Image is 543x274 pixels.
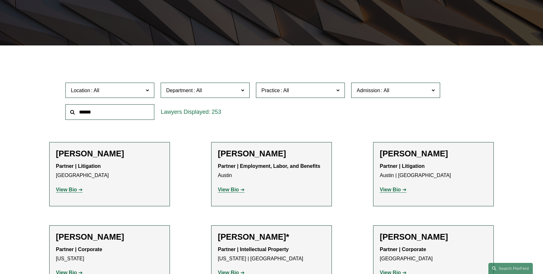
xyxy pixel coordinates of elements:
[218,187,239,192] strong: View Bio
[261,88,280,93] span: Practice
[56,187,77,192] strong: View Bio
[218,163,320,169] strong: Partner | Employment, Labor, and Benefits
[71,88,90,93] span: Location
[218,162,325,180] p: Austin
[56,187,83,192] a: View Bio
[56,163,101,169] strong: Partner | Litigation
[56,162,163,180] p: [GEOGRAPHIC_DATA]
[218,247,289,252] strong: Partner | Intellectual Property
[357,88,380,93] span: Admission
[166,88,193,93] span: Department
[380,232,487,242] h2: [PERSON_NAME]
[380,149,487,159] h2: [PERSON_NAME]
[380,163,425,169] strong: Partner | Litigation
[380,187,401,192] strong: View Bio
[56,247,102,252] strong: Partner | Corporate
[218,149,325,159] h2: [PERSON_NAME]
[488,263,533,274] a: Search this site
[56,149,163,159] h2: [PERSON_NAME]
[218,245,325,264] p: [US_STATE] | [GEOGRAPHIC_DATA]
[56,245,163,264] p: [US_STATE]
[56,232,163,242] h2: [PERSON_NAME]
[380,162,487,180] p: Austin | [GEOGRAPHIC_DATA]
[218,187,245,192] a: View Bio
[380,187,406,192] a: View Bio
[211,109,221,115] span: 253
[380,247,426,252] strong: Partner | Corporate
[380,245,487,264] p: [GEOGRAPHIC_DATA]
[218,232,325,242] h2: [PERSON_NAME]*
